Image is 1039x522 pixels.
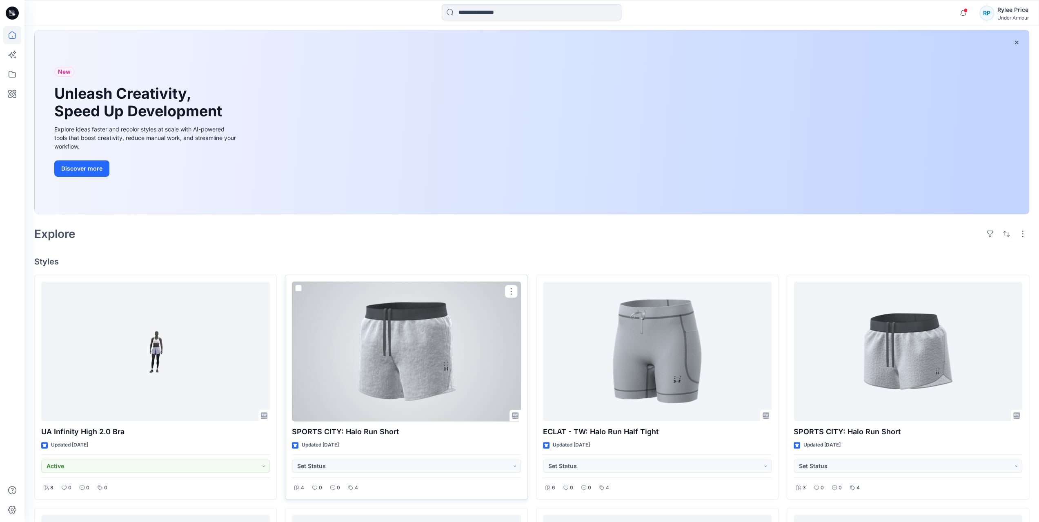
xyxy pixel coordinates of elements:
p: 4 [606,484,609,492]
p: 0 [570,484,573,492]
p: 0 [319,484,322,492]
h4: Styles [34,257,1029,267]
p: 6 [552,484,555,492]
div: Explore ideas faster and recolor styles at scale with AI-powered tools that boost creativity, red... [54,125,238,151]
p: 0 [104,484,107,492]
button: Discover more [54,160,109,177]
p: SPORTS CITY: Halo Run Short [794,426,1022,438]
a: ECLAT - TW: Halo Run Half Tight [543,282,772,422]
p: 4 [857,484,860,492]
p: 0 [821,484,824,492]
p: 4 [355,484,358,492]
p: Updated [DATE] [803,441,841,449]
p: 0 [68,484,71,492]
div: Rylee Price [997,5,1029,15]
a: SPORTS CITY: Halo Run Short [292,282,521,422]
a: UA Infinity High 2.0 Bra [41,282,270,422]
p: 0 [588,484,591,492]
h1: Unleash Creativity, Speed Up Development [54,85,226,120]
p: Updated [DATE] [302,441,339,449]
p: UA Infinity High 2.0 Bra [41,426,270,438]
p: 3 [803,484,806,492]
p: 8 [50,484,53,492]
p: Updated [DATE] [51,441,88,449]
a: Discover more [54,160,238,177]
p: 4 [301,484,304,492]
p: ECLAT - TW: Halo Run Half Tight [543,426,772,438]
div: RP [979,6,994,20]
p: Updated [DATE] [553,441,590,449]
p: 0 [337,484,340,492]
a: SPORTS CITY: Halo Run Short [794,282,1022,422]
div: Under Armour [997,15,1029,21]
h2: Explore [34,227,76,240]
p: 0 [839,484,842,492]
span: New [58,67,71,77]
p: SPORTS CITY: Halo Run Short [292,426,521,438]
p: 0 [86,484,89,492]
